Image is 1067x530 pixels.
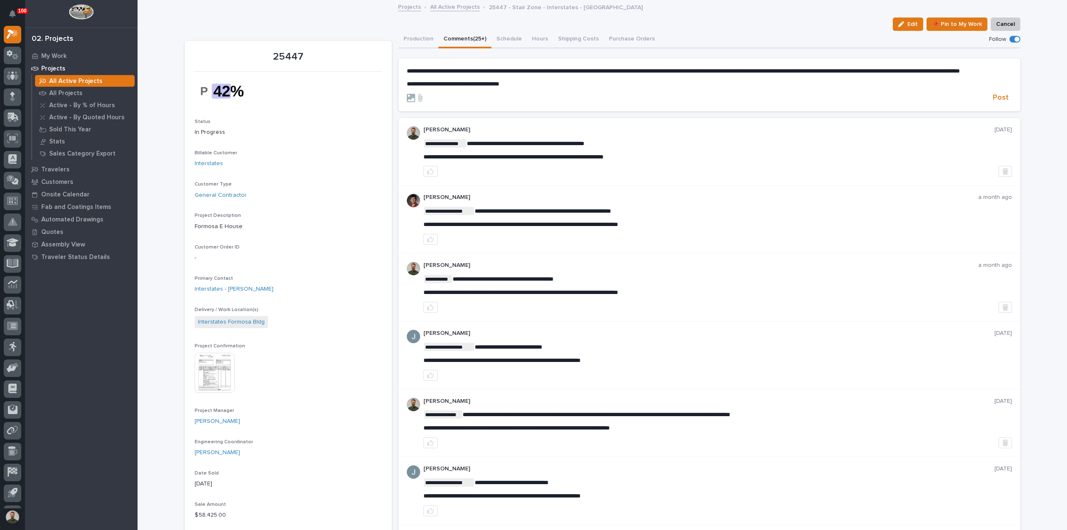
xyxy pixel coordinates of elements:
[49,114,125,121] p: Active - By Quoted Hours
[989,36,1006,43] p: Follow
[423,437,438,448] button: like this post
[398,2,421,11] a: Projects
[49,126,91,133] p: Sold This Year
[195,417,240,426] a: [PERSON_NAME]
[423,302,438,313] button: like this post
[195,159,223,168] a: Interstates
[999,437,1012,448] button: Delete post
[407,126,420,140] img: AATXAJw4slNr5ea0WduZQVIpKGhdapBAGQ9xVsOeEvl5=s96-c
[25,238,138,251] a: Assembly View
[407,398,420,411] img: AATXAJw4slNr5ea0WduZQVIpKGhdapBAGQ9xVsOeEvl5=s96-c
[49,138,65,146] p: Stats
[907,20,918,28] span: Edit
[41,216,103,224] p: Automated Drawings
[49,90,83,97] p: All Projects
[195,285,273,294] a: Interstates - [PERSON_NAME]
[994,126,1012,133] p: [DATE]
[932,19,982,29] span: 📌 Pin to My Work
[25,163,138,176] a: Travelers
[604,31,660,48] button: Purchase Orders
[553,31,604,48] button: Shipping Costs
[491,31,527,48] button: Schedule
[195,51,382,63] p: 25447
[18,8,27,14] p: 100
[10,10,21,23] div: Notifications100
[999,166,1012,177] button: Delete post
[25,201,138,213] a: Fab and Coatings Items
[423,330,994,337] p: [PERSON_NAME]
[430,2,480,11] a: All Active Projects
[69,4,93,20] img: Workspace Logo
[25,226,138,238] a: Quotes
[32,136,138,147] a: Stats
[195,191,247,200] a: General Contractor
[996,19,1015,29] span: Cancel
[25,176,138,188] a: Customers
[527,31,553,48] button: Hours
[993,93,1009,103] span: Post
[41,229,63,236] p: Quotes
[195,119,210,124] span: Status
[195,151,237,156] span: Billable Customer
[195,480,382,488] p: [DATE]
[49,102,115,109] p: Active - By % of Hours
[49,150,115,158] p: Sales Category Export
[195,344,245,349] span: Project Confirmation
[198,318,265,327] a: Interstates Formosa Bldg
[994,465,1012,472] p: [DATE]
[4,508,21,526] button: users-avatar
[32,123,138,135] a: Sold This Year
[195,440,253,445] span: Engineering Coordinator
[41,178,73,186] p: Customers
[195,254,382,262] p: -
[41,166,70,173] p: Travelers
[994,398,1012,405] p: [DATE]
[423,370,438,381] button: like this post
[25,50,138,62] a: My Work
[32,87,138,99] a: All Projects
[978,262,1012,269] p: a month ago
[195,471,219,476] span: Date Sold
[423,505,438,516] button: like this post
[423,126,994,133] p: [PERSON_NAME]
[25,62,138,75] a: Projects
[423,234,438,245] button: like this post
[423,262,978,269] p: [PERSON_NAME]
[195,502,226,507] span: Sale Amount
[407,465,420,479] img: ACg8ocIJHU6JEmo4GV-3KL6HuSvSpWhSGqG5DdxF6tKpN6m2=s96-c
[32,148,138,159] a: Sales Category Export
[41,65,65,73] p: Projects
[41,241,85,249] p: Assembly View
[423,166,438,177] button: like this post
[978,194,1012,201] p: a month ago
[489,2,643,11] p: 25447 - Stair Zone - Interstates - [GEOGRAPHIC_DATA]
[4,5,21,23] button: Notifications
[195,307,258,312] span: Delivery / Work Location(s)
[989,93,1012,103] button: Post
[438,31,491,48] button: Comments (25+)
[893,18,923,31] button: Edit
[32,75,138,87] a: All Active Projects
[41,203,111,211] p: Fab and Coatings Items
[25,213,138,226] a: Automated Drawings
[999,302,1012,313] button: Delete post
[407,330,420,343] img: ACg8ocIJHU6JEmo4GV-3KL6HuSvSpWhSGqG5DdxF6tKpN6m2=s96-c
[407,262,420,275] img: AATXAJw4slNr5ea0WduZQVIpKGhdapBAGQ9xVsOeEvl5=s96-c
[41,254,110,261] p: Traveler Status Details
[407,194,420,207] img: ROij9lOReuV7WqYxWfnW
[195,128,382,137] p: In Progress
[991,18,1020,31] button: Cancel
[195,182,232,187] span: Customer Type
[423,398,994,405] p: [PERSON_NAME]
[195,408,234,413] span: Project Manager
[195,448,240,457] a: [PERSON_NAME]
[423,465,994,472] p: [PERSON_NAME]
[32,35,73,44] div: 02. Projects
[25,251,138,263] a: Traveler Status Details
[41,191,90,198] p: Onsite Calendar
[195,245,240,250] span: Customer Order ID
[195,77,257,105] img: 7Yp5VLzpIrQ9UDucTNIylY3AYNW0FO384Ok9fEBl4FM
[927,18,987,31] button: 📌 Pin to My Work
[41,53,67,60] p: My Work
[32,99,138,111] a: Active - By % of Hours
